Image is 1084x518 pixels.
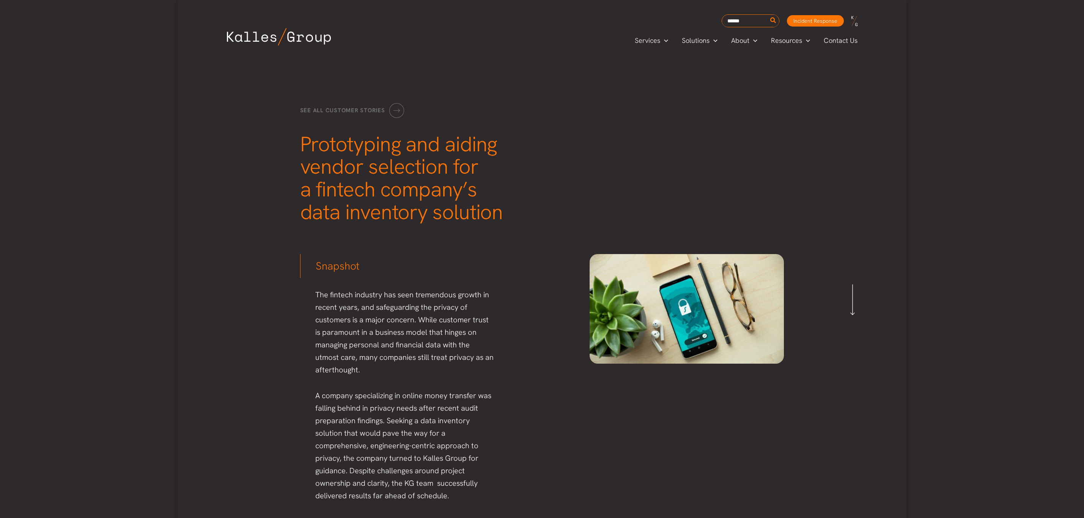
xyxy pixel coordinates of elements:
[731,35,749,46] span: About
[682,35,710,46] span: Solutions
[635,35,660,46] span: Services
[300,254,495,273] h3: Snapshot
[660,35,668,46] span: Menu Toggle
[824,35,857,46] span: Contact Us
[315,391,491,501] span: A company specializing in online money transfer was falling behind in privacy needs after recent ...
[802,35,810,46] span: Menu Toggle
[769,15,778,27] button: Search
[771,35,802,46] span: Resources
[628,34,865,47] nav: Primary Site Navigation
[628,35,675,46] a: ServicesMenu Toggle
[764,35,817,46] a: ResourcesMenu Toggle
[300,103,404,118] a: See all customer stories
[724,35,764,46] a: AboutMenu Toggle
[300,130,503,226] span: Prototyping and aiding vendor selection for a fintech company’s data inventory solution
[590,254,784,364] img: dan-nelson-ah-HeguOe9k-unsplash
[315,290,494,375] span: The fintech industry has seen tremendous growth in recent years, and safeguarding the privacy of ...
[710,35,717,46] span: Menu Toggle
[817,35,865,46] a: Contact Us
[675,35,724,46] a: SolutionsMenu Toggle
[227,28,331,46] img: Kalles Group
[787,15,844,27] a: Incident Response
[749,35,757,46] span: Menu Toggle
